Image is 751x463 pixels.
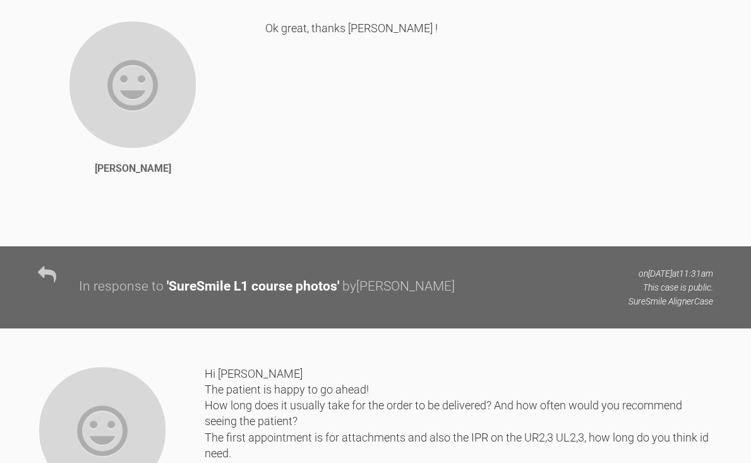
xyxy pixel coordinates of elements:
p: This case is public. [628,280,713,294]
div: [PERSON_NAME] [95,160,171,177]
p: on [DATE] at 11:31am [628,267,713,280]
div: by [PERSON_NAME] [342,276,455,298]
div: In response to [79,276,164,298]
img: Isabella Sharrock [68,20,197,149]
div: Ok great, thanks [PERSON_NAME] ! [265,20,713,227]
div: ' SureSmile L1 course photos ' [167,276,339,298]
p: SureSmile Aligner Case [628,294,713,308]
